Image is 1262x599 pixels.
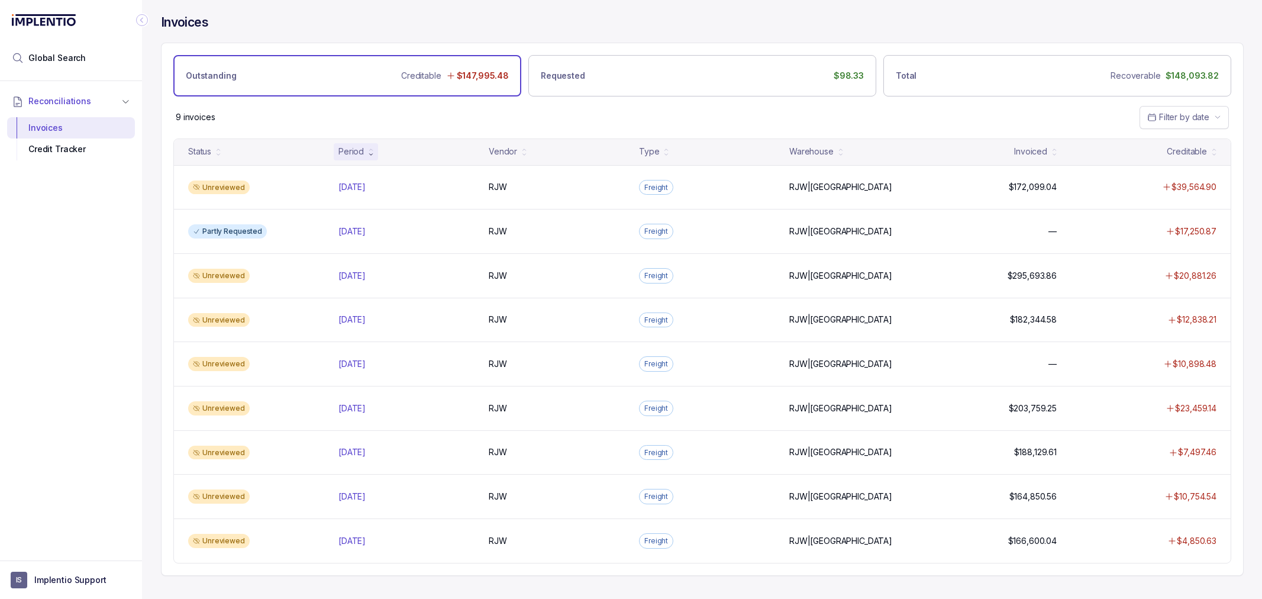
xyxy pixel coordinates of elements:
p: RJW|[GEOGRAPHIC_DATA] [789,226,892,237]
span: User initials [11,572,27,588]
p: — [1048,226,1057,237]
p: $182,344.58 [1010,314,1057,326]
div: Unreviewed [188,534,250,548]
p: Outstanding [186,70,236,82]
p: Freight [644,535,668,547]
p: Freight [644,402,668,414]
p: RJW [489,446,507,458]
p: RJW [489,181,507,193]
p: $23,459.14 [1175,402,1216,414]
div: Invoiced [1014,146,1047,157]
p: RJW [489,270,507,282]
p: $188,129.61 [1014,446,1057,458]
p: $172,099.04 [1009,181,1057,193]
p: [DATE] [338,491,366,503]
p: [DATE] [338,181,366,193]
p: Recoverable [1111,70,1160,82]
p: [DATE] [338,535,366,547]
span: Filter by date [1159,112,1209,122]
div: Unreviewed [188,269,250,283]
p: RJW|[GEOGRAPHIC_DATA] [789,535,892,547]
div: Type [639,146,659,157]
span: Reconciliations [28,95,91,107]
p: $203,759.25 [1009,402,1057,414]
p: $10,754.54 [1174,491,1216,503]
p: $4,850.63 [1177,535,1216,547]
div: Creditable [1167,146,1207,157]
p: $164,850.56 [1009,491,1057,503]
p: $17,250.87 [1175,226,1216,237]
p: $295,693.86 [1008,270,1057,282]
div: Vendor [489,146,517,157]
p: Freight [644,270,668,282]
search: Date Range Picker [1147,111,1209,123]
div: Remaining page entries [176,111,215,123]
button: User initialsImplentio Support [11,572,131,588]
p: RJW|[GEOGRAPHIC_DATA] [789,314,892,326]
div: Unreviewed [188,446,250,460]
p: RJW|[GEOGRAPHIC_DATA] [789,270,892,282]
p: Freight [644,314,668,326]
button: Reconciliations [7,88,135,114]
p: RJW [489,226,507,237]
h4: Invoices [161,14,208,31]
p: RJW [489,491,507,503]
p: Freight [644,182,668,194]
div: Warehouse [789,146,834,157]
div: Unreviewed [188,401,250,416]
p: Total [896,70,916,82]
div: Period [338,146,364,157]
p: $10,898.48 [1173,358,1216,370]
div: Unreviewed [188,181,250,195]
p: RJW [489,535,507,547]
p: [DATE] [338,314,366,326]
div: Status [188,146,211,157]
button: Date Range Picker [1140,106,1229,128]
p: [DATE] [338,358,366,370]
div: Credit Tracker [17,139,125,160]
p: RJW|[GEOGRAPHIC_DATA] [789,491,892,503]
p: 9 invoices [176,111,215,123]
p: RJW [489,314,507,326]
div: Invoices [17,117,125,139]
p: [DATE] [338,446,366,458]
p: RJW|[GEOGRAPHIC_DATA] [789,446,892,458]
p: $39,564.90 [1171,181,1216,193]
p: Freight [644,358,668,370]
div: Unreviewed [188,313,250,327]
p: Freight [644,447,668,459]
p: [DATE] [338,402,366,414]
p: $148,093.82 [1166,70,1219,82]
div: Partly Requested [188,224,267,239]
p: — [1048,358,1057,370]
div: Collapse Icon [135,13,149,27]
div: Unreviewed [188,489,250,504]
p: $166,600.04 [1008,535,1057,547]
p: $7,497.46 [1178,446,1216,458]
p: Implentio Support [34,574,106,586]
p: [DATE] [338,270,366,282]
p: Freight [644,226,668,237]
p: $12,838.21 [1177,314,1216,326]
p: $20,881.26 [1174,270,1216,282]
div: Reconciliations [7,115,135,163]
p: [DATE] [338,226,366,237]
p: RJW [489,402,507,414]
p: $98.33 [834,70,864,82]
p: $147,995.48 [457,70,509,82]
p: RJW|[GEOGRAPHIC_DATA] [789,181,892,193]
p: RJW|[GEOGRAPHIC_DATA] [789,402,892,414]
p: RJW [489,358,507,370]
p: Creditable [401,70,441,82]
p: RJW|[GEOGRAPHIC_DATA] [789,358,892,370]
span: Global Search [28,52,86,64]
p: Freight [644,491,668,503]
div: Unreviewed [188,357,250,371]
p: Requested [541,70,585,82]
